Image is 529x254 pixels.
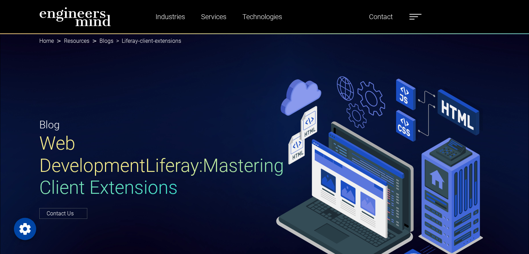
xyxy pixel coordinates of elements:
nav: breadcrumb [39,33,490,49]
a: Home [39,38,54,44]
p: Blog [39,117,261,133]
li: Liferay-client-extensions [113,37,181,45]
a: Resources [64,38,89,44]
a: Services [198,9,229,25]
a: Contact Us [39,208,87,219]
a: Technologies [240,9,285,25]
a: Contact [366,9,395,25]
span: Web Development Liferay: Mastering Client Extensions [39,133,284,198]
a: Blogs [99,38,113,44]
a: Industries [153,9,188,25]
img: logo [39,7,111,26]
